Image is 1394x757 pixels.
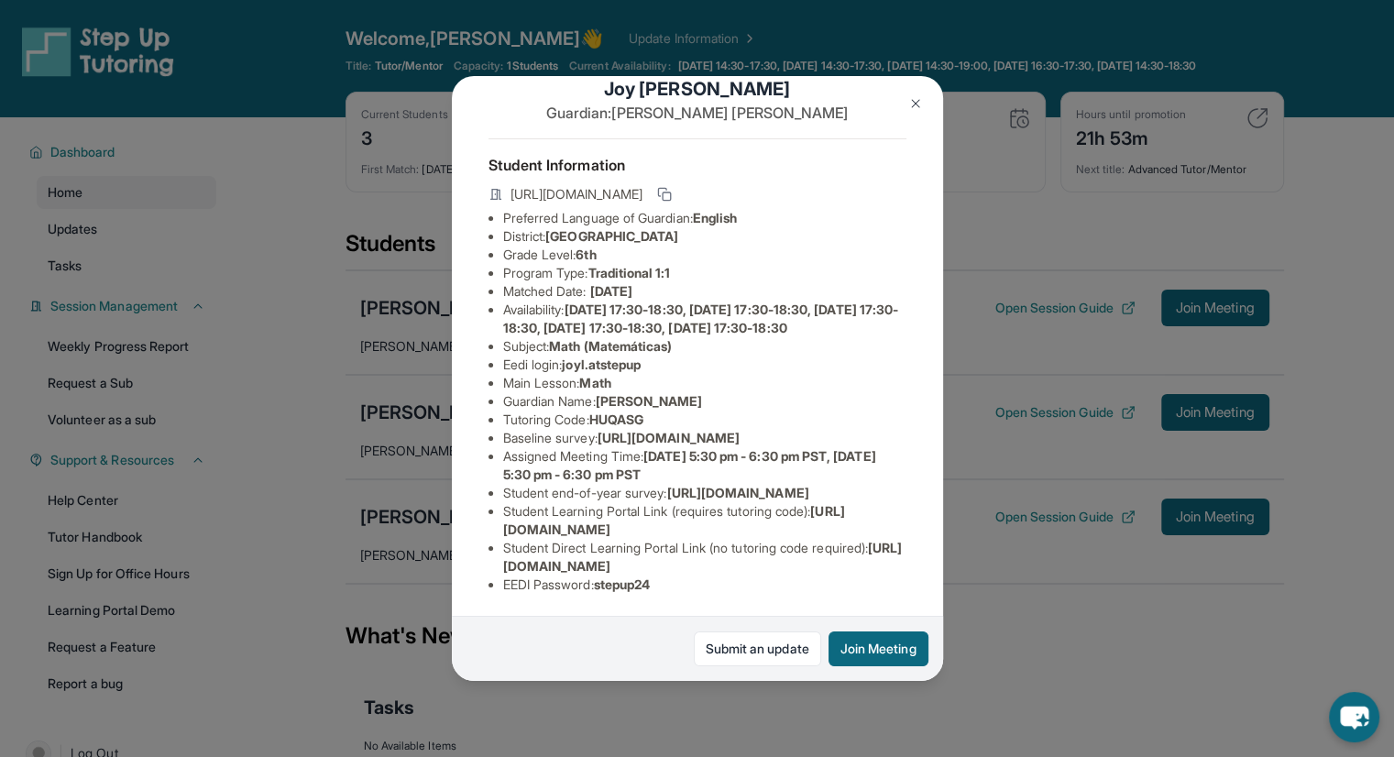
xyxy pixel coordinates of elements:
[587,265,670,280] span: Traditional 1:1
[503,448,876,482] span: [DATE] 5:30 pm - 6:30 pm PST, [DATE] 5:30 pm - 6:30 pm PST
[503,227,906,246] li: District:
[503,392,906,411] li: Guardian Name :
[694,631,821,666] a: Submit an update
[503,411,906,429] li: Tutoring Code :
[503,502,906,539] li: Student Learning Portal Link (requires tutoring code) :
[503,246,906,264] li: Grade Level:
[908,96,923,111] img: Close Icon
[503,539,906,576] li: Student Direct Learning Portal Link (no tutoring code required) :
[503,374,906,392] li: Main Lesson :
[503,447,906,484] li: Assigned Meeting Time :
[488,102,906,124] p: Guardian: [PERSON_NAME] [PERSON_NAME]
[503,301,906,337] li: Availability:
[549,338,672,354] span: Math (Matemáticas)
[503,282,906,301] li: Matched Date:
[503,302,899,335] span: [DATE] 17:30-18:30, [DATE] 17:30-18:30, [DATE] 17:30-18:30, [DATE] 17:30-18:30, [DATE] 17:30-18:30
[829,631,928,666] button: Join Meeting
[503,576,906,594] li: EEDI Password :
[503,484,906,502] li: Student end-of-year survey :
[589,411,643,427] span: HUQASG
[1329,692,1379,742] button: chat-button
[488,76,906,102] h1: Joy [PERSON_NAME]
[576,247,596,262] span: 6th
[488,154,906,176] h4: Student Information
[503,356,906,374] li: Eedi login :
[666,485,808,500] span: [URL][DOMAIN_NAME]
[503,429,906,447] li: Baseline survey :
[562,357,641,372] span: joyl.atstepup
[503,264,906,282] li: Program Type:
[598,430,740,445] span: [URL][DOMAIN_NAME]
[503,337,906,356] li: Subject :
[596,393,703,409] span: [PERSON_NAME]
[503,209,906,227] li: Preferred Language of Guardian:
[590,283,632,299] span: [DATE]
[693,210,738,225] span: English
[579,375,610,390] span: Math
[510,185,642,203] span: [URL][DOMAIN_NAME]
[653,183,675,205] button: Copy link
[545,228,678,244] span: [GEOGRAPHIC_DATA]
[594,576,651,592] span: stepup24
